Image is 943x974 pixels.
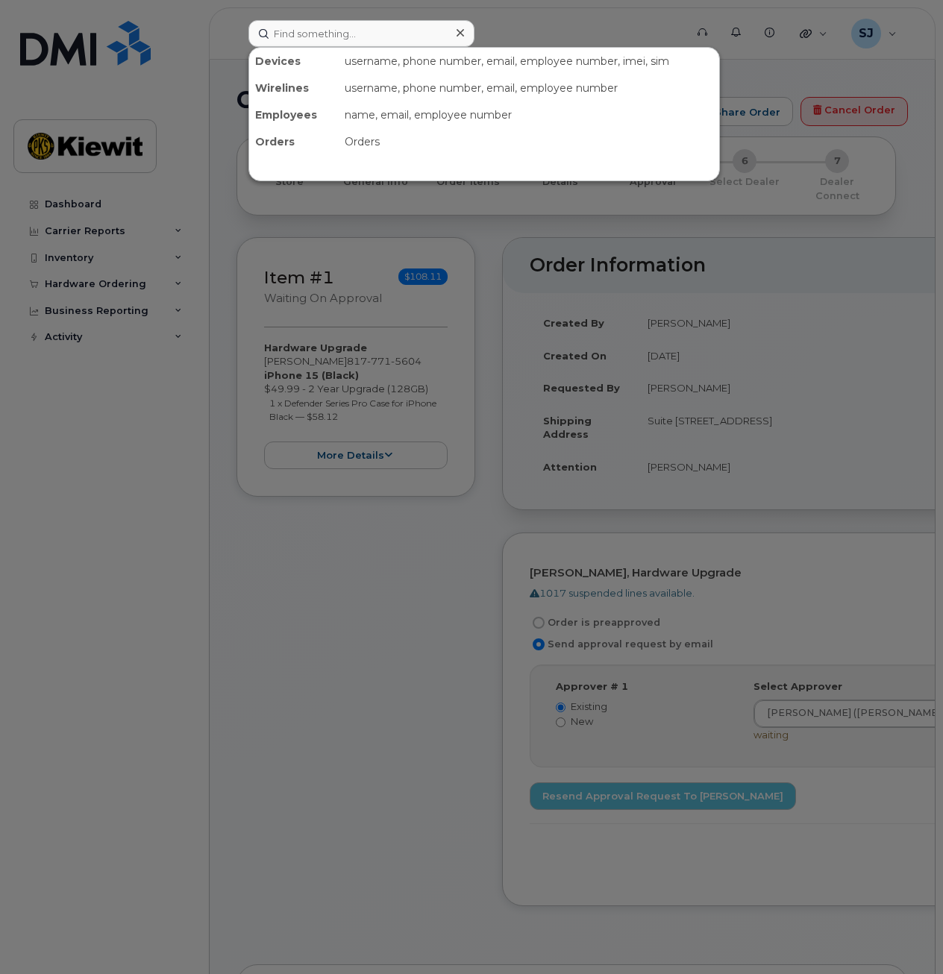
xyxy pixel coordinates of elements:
div: Orders [249,128,339,155]
div: Employees [249,101,339,128]
div: Devices [249,48,339,75]
div: username, phone number, email, employee number [339,75,719,101]
div: Orders [339,128,719,155]
div: name, email, employee number [339,101,719,128]
div: Wirelines [249,75,339,101]
div: username, phone number, email, employee number, imei, sim [339,48,719,75]
iframe: Messenger Launcher [878,909,932,963]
